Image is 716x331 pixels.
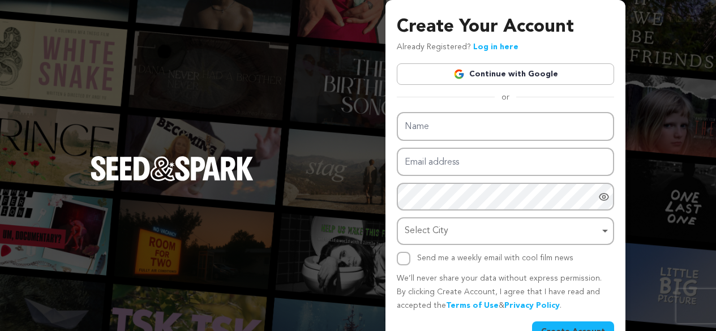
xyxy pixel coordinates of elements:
[417,254,573,262] label: Send me a weekly email with cool film news
[397,41,518,54] p: Already Registered?
[397,112,614,141] input: Name
[397,14,614,41] h3: Create Your Account
[397,63,614,85] a: Continue with Google
[473,43,518,51] a: Log in here
[446,302,499,309] a: Terms of Use
[397,148,614,177] input: Email address
[91,156,254,204] a: Seed&Spark Homepage
[397,272,614,312] p: We’ll never share your data without express permission. By clicking Create Account, I agree that ...
[495,92,516,103] span: or
[504,302,560,309] a: Privacy Policy
[598,191,610,203] a: Show password as plain text. Warning: this will display your password on the screen.
[405,223,599,239] div: Select City
[453,68,465,80] img: Google logo
[91,156,254,181] img: Seed&Spark Logo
